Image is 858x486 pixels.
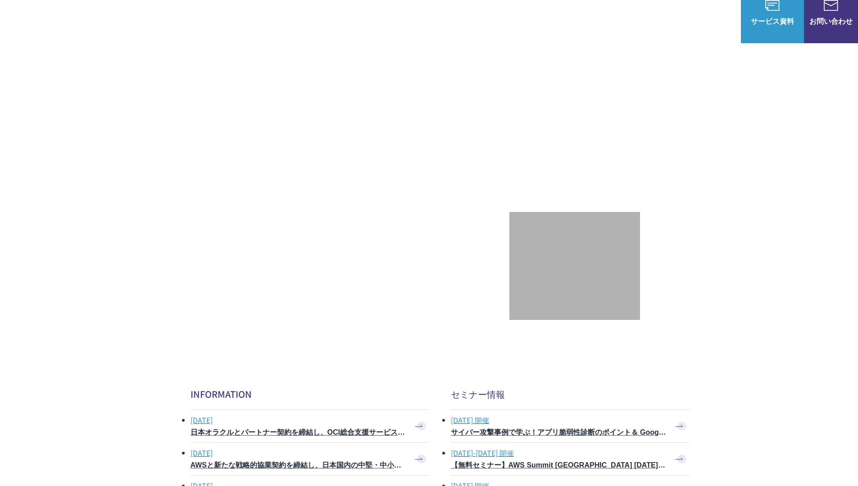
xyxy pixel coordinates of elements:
h3: 日本オラクルとパートナー契約を締結し、OCI総合支援サービスの提供を開始 [191,427,407,438]
span: [DATE] [191,445,407,460]
a: AWSとの戦略的協業契約 締結 [191,254,353,319]
p: ナレッジ [647,13,685,24]
img: AWSとの戦略的協業契約 締結 [191,254,353,317]
a: ログイン [703,13,732,24]
a: 導入事例 [600,13,629,24]
span: サービス資料 [741,15,804,27]
img: AWSプレミアティアサービスパートナー [548,85,629,126]
img: 契約件数 [527,225,622,308]
h2: INFORMATION [191,387,429,400]
a: [DATE] 開催 サイバー攻撃事例で学ぶ！アプリ脆弱性診断のポイント＆ Google Cloud セキュリティ対策 [451,410,690,442]
a: AWS請求代行サービス 統合管理プラン [358,254,520,319]
h3: サイバー攻撃事例で学ぶ！アプリ脆弱性診断のポイント＆ Google Cloud セキュリティ対策 [451,427,667,438]
h3: 【無料セミナー】AWS Summit [GEOGRAPHIC_DATA] [DATE] ピックアップセッション [451,460,667,471]
p: 強み [404,13,427,24]
p: AWSの導入からコスト削減、 構成・運用の最適化からデータ活用まで 規模や業種業態を問わない マネージドサービスで [191,72,509,131]
p: 業種別ソリューション [501,13,582,24]
span: [DATE] [191,412,407,427]
em: AWS [578,136,599,149]
p: サービス [445,13,483,24]
img: AWS請求代行サービス 統合管理プラン [358,254,520,317]
h3: AWSと新たな戦略的協業契約を締結し、日本国内の中堅・中小企業でのAWS活用を加速 [191,460,407,471]
a: [DATE]-[DATE] 開催 【無料セミナー】AWS Summit [GEOGRAPHIC_DATA] [DATE] ピックアップセッション [451,443,690,475]
h1: AWS ジャーニーの 成功を実現 [191,140,509,227]
p: 最上位プレミアティア サービスパートナー [523,136,654,171]
a: [DATE] 日本オラクルとパートナー契約を締結し、OCI総合支援サービスの提供を開始 [191,410,429,442]
a: AWS総合支援サービス C-Chorus NHN テコラスAWS総合支援サービス [14,7,169,29]
span: [DATE] 開催 [451,412,667,427]
span: NHN テコラス AWS総合支援サービス [104,9,169,27]
span: お問い合わせ [804,15,858,27]
h2: セミナー情報 [451,387,690,400]
a: [DATE] AWSと新たな戦略的協業契約を締結し、日本国内の中堅・中小企業でのAWS活用を加速 [191,443,429,475]
span: [DATE]-[DATE] 開催 [451,445,667,460]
